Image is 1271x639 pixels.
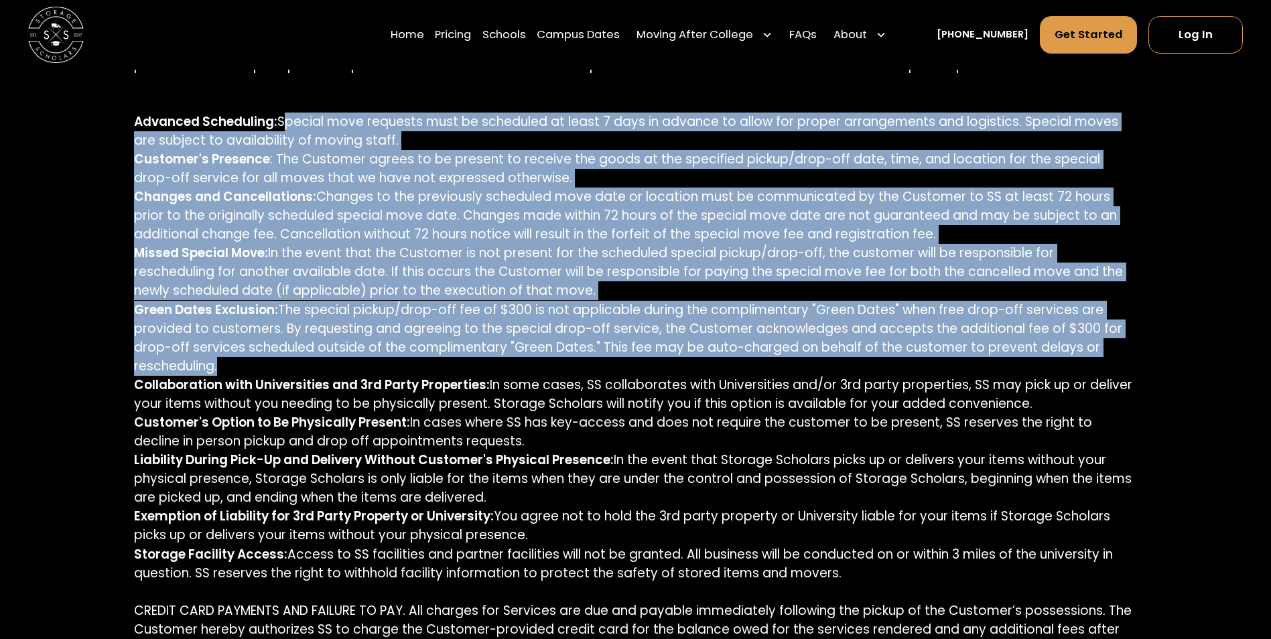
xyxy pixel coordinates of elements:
[391,15,424,54] a: Home
[134,545,287,563] strong: Storage Facility Access:
[1148,16,1243,54] a: Log In
[833,27,867,44] div: About
[134,413,410,431] strong: Customer's Option to Be Physically Present:
[134,188,316,206] strong: Changes and Cancellations:
[134,113,277,131] strong: Advanced Scheduling:
[828,15,892,54] div: About
[435,15,471,54] a: Pricing
[1040,16,1138,54] a: Get Started
[937,27,1028,42] a: [PHONE_NUMBER]
[134,376,490,394] strong: Collaboration with Universities and 3rd Party Properties:
[482,15,526,54] a: Schools
[637,27,753,44] div: Moving After College
[134,507,494,525] strong: Exemption of Liability for 3rd Party Property or University:
[134,244,268,262] strong: Missed Special Move:
[134,451,614,469] strong: Liability During Pick-Up and Delivery Without Customer's Physical Presence:
[631,15,779,54] div: Moving After College
[537,15,620,54] a: Campus Dates
[134,301,278,319] strong: Green Dates Exclusion:
[28,7,84,62] a: home
[789,15,817,54] a: FAQs
[134,150,270,168] strong: Customer's Presence
[28,7,84,62] img: Storage Scholars main logo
